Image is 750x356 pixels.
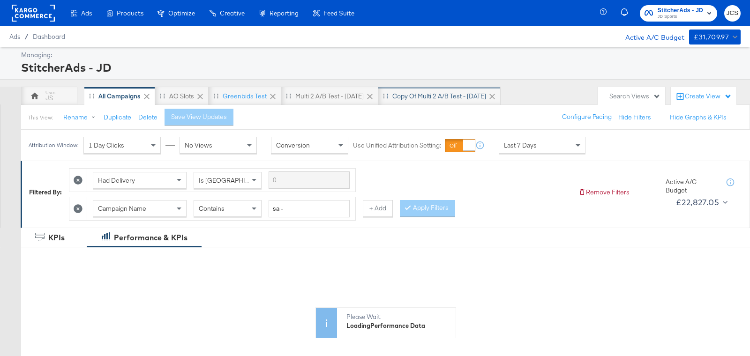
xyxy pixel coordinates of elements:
div: Greenbids Test [223,92,267,101]
div: Copy of Multi 2 A/B test - [DATE] [392,92,486,101]
button: Hide Filters [618,113,651,122]
div: Drag to reorder tab [89,93,94,98]
button: Configure Pacing [555,109,618,126]
span: Conversion [276,141,310,149]
span: Creative [220,9,245,17]
span: Optimize [168,9,195,17]
button: JCS [724,5,741,22]
button: Hide Graphs & KPIs [670,113,727,122]
span: Products [117,9,143,17]
div: Active A/C Budget [615,30,684,44]
div: Create View [685,92,732,101]
div: This View: [28,114,53,121]
div: Active A/C Budget [666,178,717,195]
label: Use Unified Attribution Setting: [353,141,441,150]
span: JCS [728,8,737,19]
span: No Views [185,141,212,149]
div: Drag to reorder tab [286,93,291,98]
button: Remove Filters [578,188,630,197]
span: Last 7 Days [504,141,537,149]
div: JS [45,94,53,103]
span: / [20,33,33,40]
div: Multi 2 A/B test - [DATE] [295,92,364,101]
span: Feed Suite [323,9,354,17]
div: AO Slots [169,92,194,101]
span: Campaign Name [98,204,146,213]
span: Is [GEOGRAPHIC_DATA] [199,176,270,185]
div: Performance & KPIs [114,232,187,243]
span: 1 Day Clicks [89,141,124,149]
div: £22,827.05 [676,195,719,209]
div: Drag to reorder tab [160,93,165,98]
span: Had Delivery [98,176,135,185]
div: KPIs [48,232,65,243]
button: Delete [138,113,157,122]
button: StitcherAds - JDJD Sports [640,5,717,22]
button: £22,827.05 [672,195,730,210]
span: Contains [199,204,225,213]
input: Enter a search term [269,171,350,189]
div: Attribution Window: [28,142,79,148]
div: Drag to reorder tab [383,93,388,98]
span: StitcherAds - JD [658,6,703,15]
div: Filtered By: [29,188,62,197]
div: £31,709.97 [694,31,729,43]
span: JD Sports [658,13,703,21]
div: Search Views [609,92,660,101]
a: Dashboard [33,33,65,40]
div: Drag to reorder tab [213,93,218,98]
input: Enter a search term [269,200,350,217]
span: Reporting [270,9,299,17]
div: All Campaigns [98,92,141,101]
button: Duplicate [104,113,131,122]
button: Rename [57,109,105,126]
button: £31,709.97 [689,30,741,44]
button: + Add [363,200,393,217]
span: Ads [81,9,92,17]
span: Ads [9,33,20,40]
div: Managing: [21,51,738,59]
div: StitcherAds - JD [21,59,738,75]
